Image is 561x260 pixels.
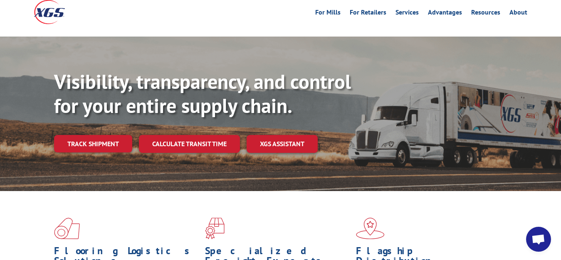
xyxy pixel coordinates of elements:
a: For Retailers [350,9,386,18]
img: xgs-icon-total-supply-chain-intelligence-red [54,218,80,239]
img: xgs-icon-focused-on-flooring-red [205,218,225,239]
img: xgs-icon-flagship-distribution-model-red [356,218,385,239]
a: Resources [471,9,500,18]
a: About [509,9,527,18]
a: Services [395,9,419,18]
a: For Mills [315,9,341,18]
a: Calculate transit time [139,135,240,153]
a: XGS ASSISTANT [247,135,318,153]
a: Track shipment [54,135,132,152]
div: Open chat [526,227,551,252]
b: Visibility, transparency, and control for your entire supply chain. [54,69,351,118]
a: Advantages [428,9,462,18]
